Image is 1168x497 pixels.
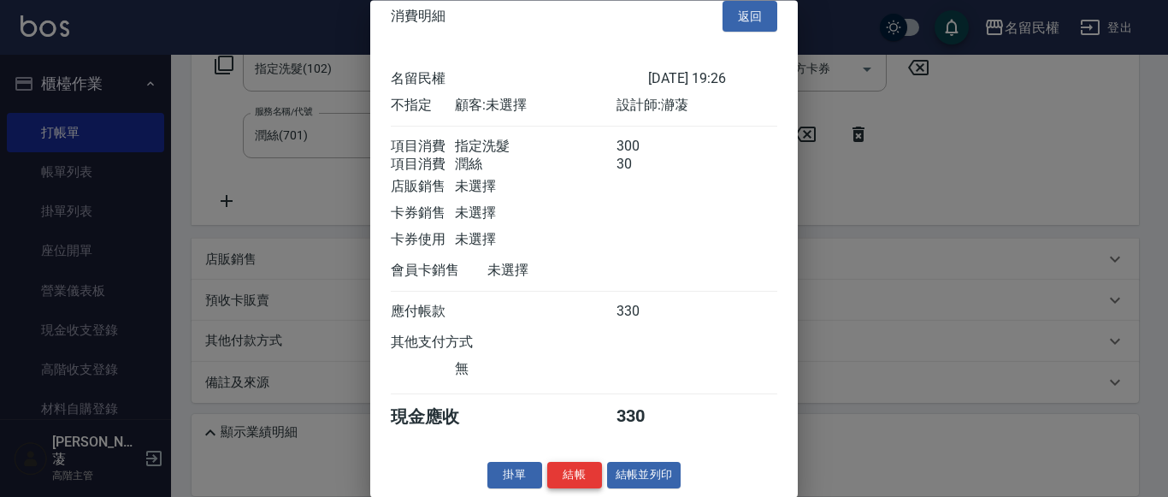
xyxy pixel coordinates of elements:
span: 消費明細 [391,8,445,25]
div: 名留民權 [391,71,648,89]
button: 返回 [723,1,777,33]
div: 應付帳款 [391,304,455,322]
div: 店販銷售 [391,179,455,197]
div: 其他支付方式 [391,334,520,352]
div: 潤絲 [455,157,616,175]
div: 顧客: 未選擇 [455,98,616,115]
button: 結帳 [547,463,602,489]
div: [DATE] 19:26 [648,71,777,89]
div: 卡券使用 [391,232,455,250]
div: 設計師: 瀞蓤 [616,98,777,115]
div: 未選擇 [455,179,616,197]
div: 未選擇 [487,263,648,281]
div: 330 [616,406,681,429]
div: 現金應收 [391,406,487,429]
div: 不指定 [391,98,455,115]
div: 無 [455,361,616,379]
div: 指定洗髮 [455,139,616,157]
div: 會員卡銷售 [391,263,487,281]
div: 300 [616,139,681,157]
div: 未選擇 [455,205,616,223]
button: 掛單 [487,463,542,489]
div: 卡券銷售 [391,205,455,223]
div: 項目消費 [391,139,455,157]
div: 330 [616,304,681,322]
div: 未選擇 [455,232,616,250]
div: 30 [616,157,681,175]
div: 項目消費 [391,157,455,175]
button: 結帳並列印 [607,463,681,489]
